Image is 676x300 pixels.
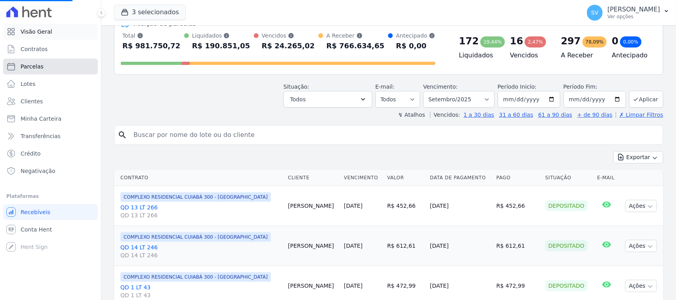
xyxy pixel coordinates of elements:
[120,272,271,282] span: COMPLEXO RESIDENCIAL CUIABÁ 300 - [GEOGRAPHIC_DATA]
[285,170,341,186] th: Cliente
[120,192,271,202] span: COMPLEXO RESIDENCIAL CUIABÁ 300 - [GEOGRAPHIC_DATA]
[290,95,306,104] span: Todos
[118,130,127,140] i: search
[459,35,479,47] div: 172
[114,170,285,186] th: Contrato
[384,170,427,186] th: Valor
[581,2,676,24] button: SV [PERSON_NAME] Ver opções
[21,226,52,234] span: Conta Hent
[285,226,341,266] td: [PERSON_NAME]
[427,186,493,226] td: [DATE]
[396,40,435,52] div: R$ 0,00
[542,170,594,186] th: Situação
[122,40,181,52] div: R$ 981.750,72
[591,10,598,15] span: SV
[480,36,505,47] div: 19,44%
[21,208,50,216] span: Recebíveis
[545,240,588,251] div: Depositado
[561,51,600,60] h4: A Receber
[3,146,98,161] a: Crédito
[499,112,533,118] a: 31 a 60 dias
[493,226,542,266] td: R$ 612,61
[493,170,542,186] th: Pago
[384,226,427,266] td: R$ 612,61
[120,243,282,259] a: QD 14 LT 246QD 14 LT 246
[625,200,657,212] button: Ações
[423,84,458,90] label: Vencimento:
[192,32,250,40] div: Liquidados
[120,211,282,219] span: QD 13 LT 266
[3,93,98,109] a: Clientes
[284,91,372,108] button: Todos
[262,32,315,40] div: Vencidos
[427,170,493,186] th: Data de Pagamento
[21,80,36,88] span: Lotes
[613,151,663,163] button: Exportar
[607,13,660,20] p: Ver opções
[384,186,427,226] td: R$ 452,66
[120,283,282,299] a: QD 1 LT 43QD 1 LT 43
[3,204,98,220] a: Recebíveis
[510,51,548,60] h4: Vencidos
[344,243,362,249] a: [DATE]
[525,36,546,47] div: 2,47%
[326,32,385,40] div: A Receber
[427,226,493,266] td: [DATE]
[122,32,181,40] div: Total
[620,36,642,47] div: 0,00%
[120,203,282,219] a: QD 13 LT 266QD 13 LT 266
[326,40,385,52] div: R$ 766.634,65
[3,24,98,40] a: Visão Geral
[430,112,460,118] label: Vencidos:
[21,63,44,70] span: Parcelas
[120,251,282,259] span: QD 14 LT 246
[583,36,607,47] div: 78,09%
[262,40,315,52] div: R$ 24.265,02
[612,35,619,47] div: 0
[607,6,660,13] p: [PERSON_NAME]
[629,91,663,108] button: Aplicar
[3,222,98,237] a: Conta Hent
[545,200,588,211] div: Depositado
[21,132,61,140] span: Transferências
[616,112,663,118] a: ✗ Limpar Filtros
[3,59,98,74] a: Parcelas
[21,150,41,158] span: Crédito
[3,128,98,144] a: Transferências
[396,32,435,40] div: Antecipado
[3,41,98,57] a: Contratos
[398,112,425,118] label: ↯ Atalhos
[459,51,497,60] h4: Liquidados
[510,35,523,47] div: 16
[564,83,626,91] label: Período Fim:
[285,186,341,226] td: [PERSON_NAME]
[21,28,52,36] span: Visão Geral
[21,97,43,105] span: Clientes
[464,112,494,118] a: 1 a 30 dias
[21,167,55,175] span: Negativação
[375,84,395,90] label: E-mail:
[344,283,362,289] a: [DATE]
[3,163,98,179] a: Negativação
[120,232,271,242] span: COMPLEXO RESIDENCIAL CUIABÁ 300 - [GEOGRAPHIC_DATA]
[577,112,613,118] a: + de 90 dias
[129,127,660,143] input: Buscar por nome do lote ou do cliente
[3,111,98,127] a: Minha Carteira
[538,112,572,118] a: 61 a 90 dias
[625,280,657,292] button: Ações
[21,45,48,53] span: Contratos
[498,84,537,90] label: Período Inicío:
[493,186,542,226] td: R$ 452,66
[594,170,619,186] th: E-mail
[3,76,98,92] a: Lotes
[6,192,95,201] div: Plataformas
[545,280,588,291] div: Depositado
[192,40,250,52] div: R$ 190.851,05
[625,240,657,252] button: Ações
[21,115,61,123] span: Minha Carteira
[284,84,309,90] label: Situação:
[114,5,186,20] button: 3 selecionados
[344,203,362,209] a: [DATE]
[341,170,384,186] th: Vencimento
[120,291,282,299] span: QD 1 LT 43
